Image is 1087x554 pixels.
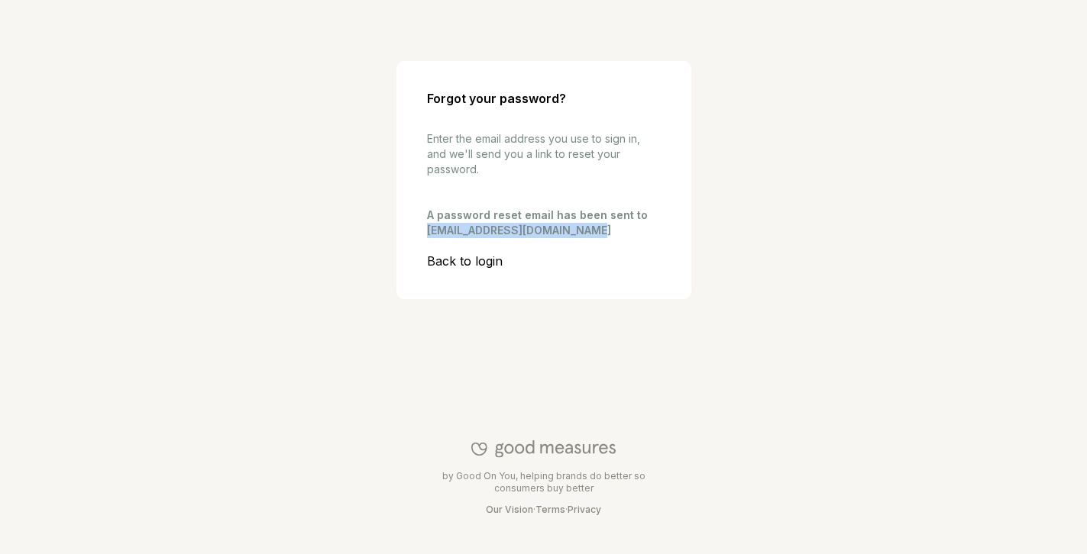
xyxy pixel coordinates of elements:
img: Good On You [471,440,616,458]
div: · · [429,504,658,516]
a: Privacy [568,504,601,515]
h2: Forgot your password? [427,92,661,106]
p: A password reset email has been sent to [EMAIL_ADDRESS][DOMAIN_NAME] [427,208,661,238]
p: by Good On You, helping brands do better so consumers buy better [429,470,658,494]
a: Terms [535,504,565,515]
a: Our Vision [486,504,533,515]
iframe: Website support platform help button [1020,487,1072,539]
a: Back to login [427,253,661,269]
p: Enter the email address you use to sign in, and we'll send you a link to reset your password. [427,131,661,177]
